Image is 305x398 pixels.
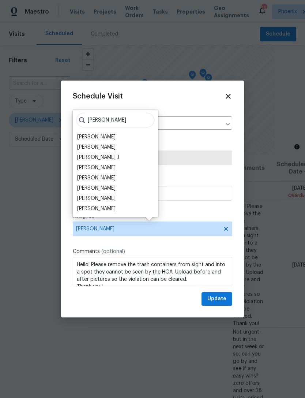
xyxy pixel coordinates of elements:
div: [PERSON_NAME] [77,144,116,151]
button: Update [202,292,232,306]
span: Close [224,92,232,100]
label: Home [73,109,232,116]
div: [PERSON_NAME] [77,133,116,141]
span: Schedule Visit [73,93,123,100]
label: Comments [73,248,232,255]
div: [PERSON_NAME] [77,205,116,212]
div: [PERSON_NAME] [77,185,116,192]
div: [PERSON_NAME] [77,164,116,171]
textarea: Hello! Please remove the trash containers from sight and into a spot they cannot be seen by the H... [73,257,232,286]
div: [PERSON_NAME] J [77,154,119,161]
span: (optional) [101,249,125,254]
div: [PERSON_NAME] [77,174,116,182]
span: [PERSON_NAME] [76,226,219,232]
div: [PERSON_NAME] [77,195,116,202]
span: Update [207,294,226,304]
